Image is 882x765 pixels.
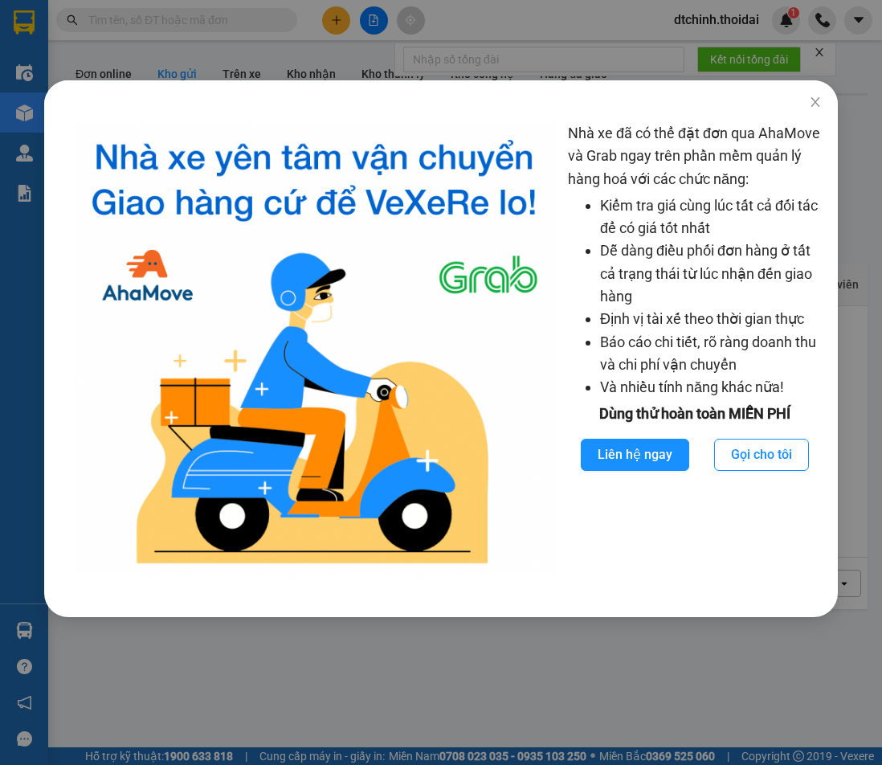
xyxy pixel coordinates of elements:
[600,308,822,330] li: Định vị tài xế theo thời gian thực
[600,331,822,377] li: Báo cáo chi tiết, rõ ràng doanh thu và chi phí vận chuyển
[600,239,822,308] li: Dễ dàng điều phối đơn hàng ở tất cả trạng thái từ lúc nhận đến giao hàng
[714,439,809,471] button: Gọi cho tôi
[600,194,822,240] li: Kiểm tra giá cùng lúc tất cả đối tác để có giá tốt nhất
[568,122,822,577] div: Nhà xe đã có thể đặt đơn qua AhaMove và Grab ngay trên phần mềm quản lý hàng hoá với các chức năng:
[568,403,822,425] div: Dùng thử hoàn toàn MIỄN PHÍ
[581,439,689,471] button: Liên hệ ngay
[731,444,792,464] span: Gọi cho tôi
[598,444,672,464] span: Liên hệ ngay
[793,80,838,125] button: Close
[600,376,822,399] li: Và nhiều tính năng khác nữa!
[73,122,555,577] img: logo
[809,96,822,108] span: close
